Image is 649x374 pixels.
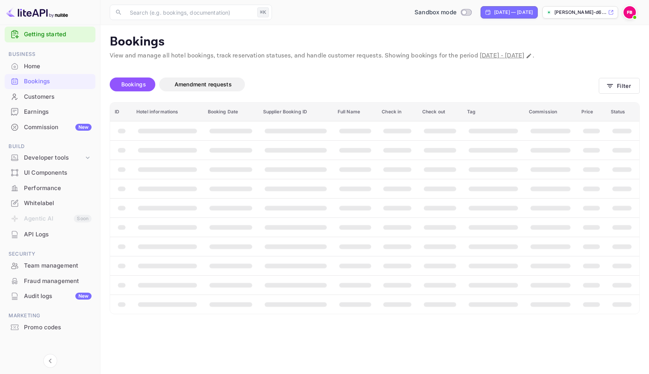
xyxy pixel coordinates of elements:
[606,103,639,121] th: Status
[24,123,92,132] div: Commission
[462,103,524,121] th: Tag
[5,289,95,304] div: Audit logsNew
[258,103,333,121] th: Supplier Booking ID
[24,261,92,270] div: Team management
[5,89,95,104] div: Customers
[5,50,95,59] span: Business
[24,30,92,39] a: Getting started
[203,103,258,121] th: Booking Date
[524,103,577,121] th: Commission
[24,62,92,71] div: Home
[24,93,92,101] div: Customers
[480,52,524,60] span: [DATE] - [DATE]
[5,74,95,89] div: Bookings
[5,165,95,180] a: UI Components
[5,274,95,289] div: Fraud management
[5,104,95,119] a: Earnings
[24,277,92,286] div: Fraud management
[24,292,92,301] div: Audit logs
[257,7,269,17] div: ⌘K
[43,354,57,368] button: Collapse navigation
[5,59,95,74] div: Home
[24,168,92,177] div: UI Components
[554,9,607,16] p: [PERSON_NAME]-d6...
[75,293,92,300] div: New
[5,104,95,120] div: Earnings
[494,9,533,16] div: [DATE] — [DATE]
[5,120,95,134] a: CommissionNew
[5,181,95,195] a: Performance
[5,151,95,165] div: Developer tools
[110,51,640,61] p: View and manage all hotel bookings, track reservation statuses, and handle customer requests. Sho...
[5,289,95,303] a: Audit logsNew
[175,81,232,88] span: Amendment requests
[24,323,92,332] div: Promo codes
[75,124,92,131] div: New
[5,196,95,211] div: Whitelabel
[5,165,95,180] div: UI Components
[125,5,254,20] input: Search (e.g. bookings, documentation)
[24,230,92,239] div: API Logs
[24,153,84,162] div: Developer tools
[5,74,95,88] a: Bookings
[121,81,146,88] span: Bookings
[5,89,95,104] a: Customers
[377,103,418,121] th: Check in
[110,103,639,314] table: booking table
[5,312,95,320] span: Marketing
[5,227,95,241] a: API Logs
[5,196,95,210] a: Whitelabel
[624,6,636,19] img: Francesco Benedetto
[110,103,132,121] th: ID
[5,120,95,135] div: CommissionNew
[5,181,95,196] div: Performance
[24,184,92,193] div: Performance
[333,103,377,121] th: Full Name
[110,34,640,50] p: Bookings
[5,258,95,273] a: Team management
[5,142,95,151] span: Build
[110,77,599,91] div: account-settings tabs
[577,103,606,121] th: Price
[415,8,457,17] span: Sandbox mode
[525,52,533,60] button: Change date range
[5,59,95,73] a: Home
[599,78,640,94] button: Filter
[24,199,92,208] div: Whitelabel
[418,103,462,121] th: Check out
[5,27,95,42] div: Getting started
[5,274,95,288] a: Fraud management
[24,108,92,116] div: Earnings
[411,8,474,17] div: Switch to Production mode
[5,258,95,273] div: Team management
[5,250,95,258] span: Security
[5,320,95,334] a: Promo codes
[24,77,92,86] div: Bookings
[6,6,68,19] img: LiteAPI logo
[132,103,203,121] th: Hotel informations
